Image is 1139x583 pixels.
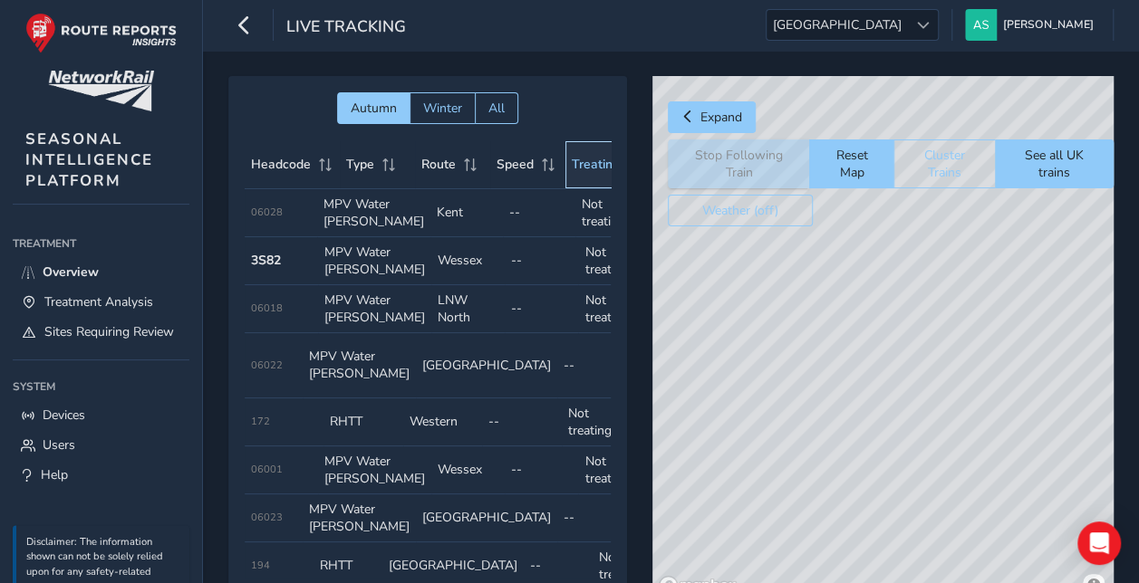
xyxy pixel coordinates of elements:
span: 06023 [251,511,283,524]
td: -- [505,446,578,494]
span: Winter [423,100,462,117]
td: MPV Water [PERSON_NAME] [303,333,416,398]
span: Autumn [351,100,397,117]
button: [PERSON_NAME] [965,9,1100,41]
td: LNW North [431,285,505,333]
td: -- [505,237,578,285]
td: Wessex [431,446,505,494]
a: Sites Requiring Review [13,317,189,347]
td: Not treating [578,285,652,333]
td: MPV Water [PERSON_NAME] [318,285,431,333]
span: 172 [251,415,270,428]
span: Help [41,466,68,483]
span: Users [43,436,75,454]
span: Headcode [251,156,311,173]
span: Expand [700,109,742,126]
span: 06001 [251,463,283,476]
button: Weather (off) [668,195,813,226]
td: Not treating [578,237,652,285]
td: -- [503,189,575,237]
strong: 3S82 [251,252,281,269]
span: 06022 [251,358,283,372]
span: Overview [43,263,99,281]
button: Autumn [337,92,410,124]
button: Reset Map [809,139,893,188]
span: 06028 [251,205,283,219]
td: Western [403,398,483,446]
span: All [488,100,505,117]
td: -- [505,285,578,333]
td: Not treating [578,446,652,494]
td: MPV Water [PERSON_NAME] [317,189,430,237]
span: SEASONAL INTELLIGENCE PLATFORM [25,129,153,191]
img: customer logo [48,71,154,111]
a: Users [13,430,189,460]
button: Winter [410,92,475,124]
a: Devices [13,400,189,430]
span: Devices [43,406,85,424]
span: Treating [572,156,620,173]
button: All [475,92,518,124]
td: Wessex [431,237,505,285]
td: [GEOGRAPHIC_DATA] [416,333,557,398]
td: Not treating [575,189,648,237]
td: MPV Water [PERSON_NAME] [318,237,431,285]
button: See all UK trains [995,139,1114,188]
td: MPV Water [PERSON_NAME] [318,446,431,494]
img: diamond-layout [965,9,997,41]
span: 194 [251,559,270,572]
span: Live Tracking [286,15,406,41]
span: Treatment Analysis [44,293,153,311]
td: Not treating [562,398,642,446]
td: [GEOGRAPHIC_DATA] [416,494,557,542]
span: 06018 [251,301,283,315]
span: Speed [497,156,534,173]
span: [PERSON_NAME] [1003,9,1094,41]
button: Expand [668,101,756,133]
td: RHTT [323,398,403,446]
td: -- [482,398,562,446]
td: -- [557,494,615,542]
img: rr logo [25,13,177,53]
span: [GEOGRAPHIC_DATA] [767,10,908,40]
a: Overview [13,257,189,287]
a: Help [13,460,189,490]
div: Open Intercom Messenger [1077,521,1121,565]
button: Cluster Trains [893,139,995,188]
span: Type [346,156,374,173]
span: Sites Requiring Review [44,323,174,340]
div: System [13,373,189,400]
div: Treatment [13,230,189,257]
span: Route [421,156,456,173]
td: -- [557,333,615,398]
a: Treatment Analysis [13,287,189,317]
td: MPV Water [PERSON_NAME] [303,494,416,542]
td: Kent [430,189,503,237]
